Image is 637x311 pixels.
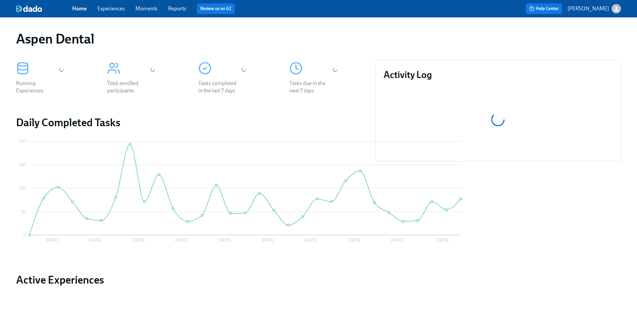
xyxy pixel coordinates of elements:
[132,238,144,242] tspan: [DATE]
[16,5,42,12] img: dado
[16,5,72,12] a: dado
[16,80,59,94] div: Running Experiences
[97,5,125,12] a: Experiences
[197,3,235,14] button: Review us on G2
[19,186,26,190] tspan: 100
[72,5,87,12] a: Home
[436,238,448,242] tspan: [DATE]
[19,162,26,167] tspan: 150
[16,31,94,47] h1: Aspen Dental
[218,238,231,242] tspan: [DATE]
[21,209,26,214] tspan: 50
[23,233,26,237] tspan: 0
[348,238,360,242] tspan: [DATE]
[526,3,562,14] button: Help Center
[135,5,157,12] a: Moments
[16,273,364,287] a: Active Experiences
[567,5,609,12] p: [PERSON_NAME]
[89,238,101,242] tspan: [DATE]
[305,238,317,242] tspan: [DATE]
[261,238,274,242] tspan: [DATE]
[384,69,613,81] h3: Activity Log
[567,4,621,13] button: [PERSON_NAME]
[175,238,188,242] tspan: [DATE]
[46,238,58,242] tspan: [DATE]
[529,5,559,12] span: Help Center
[19,139,26,144] tspan: 200
[391,238,403,242] tspan: [DATE]
[168,5,186,12] a: Reports
[107,80,150,94] div: Total enrolled participants
[16,116,364,129] h2: Daily Completed Tasks
[198,80,241,94] div: Tasks completed in the last 7 days
[200,5,231,12] a: Review us on G2
[289,80,332,94] div: Tasks due in the next 7 days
